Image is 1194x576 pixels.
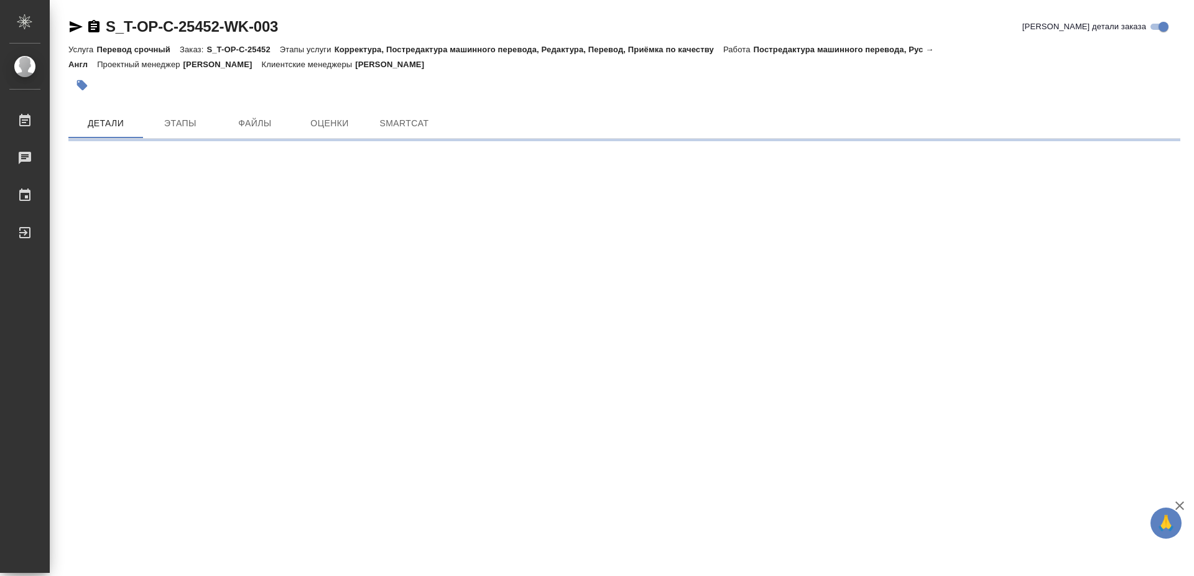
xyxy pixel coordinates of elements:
p: [PERSON_NAME] [355,60,433,69]
button: Скопировать ссылку для ЯМессенджера [68,19,83,34]
p: Услуга [68,45,96,54]
button: 🙏 [1150,508,1182,539]
span: Файлы [225,116,285,131]
span: Этапы [150,116,210,131]
p: Заказ: [180,45,206,54]
span: [PERSON_NAME] детали заказа [1022,21,1146,33]
p: Проектный менеджер [97,60,183,69]
p: S_T-OP-C-25452 [206,45,279,54]
span: SmartCat [374,116,434,131]
p: Клиентские менеджеры [262,60,356,69]
p: Работа [723,45,754,54]
span: Оценки [300,116,359,131]
span: Детали [76,116,136,131]
button: Скопировать ссылку [86,19,101,34]
p: Перевод срочный [96,45,180,54]
p: Этапы услуги [280,45,335,54]
p: Корректура, Постредактура машинного перевода, Редактура, Перевод, Приёмка по качеству [335,45,723,54]
a: S_T-OP-C-25452-WK-003 [106,18,278,35]
button: Добавить тэг [68,72,96,99]
span: 🙏 [1155,510,1177,536]
p: [PERSON_NAME] [183,60,262,69]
